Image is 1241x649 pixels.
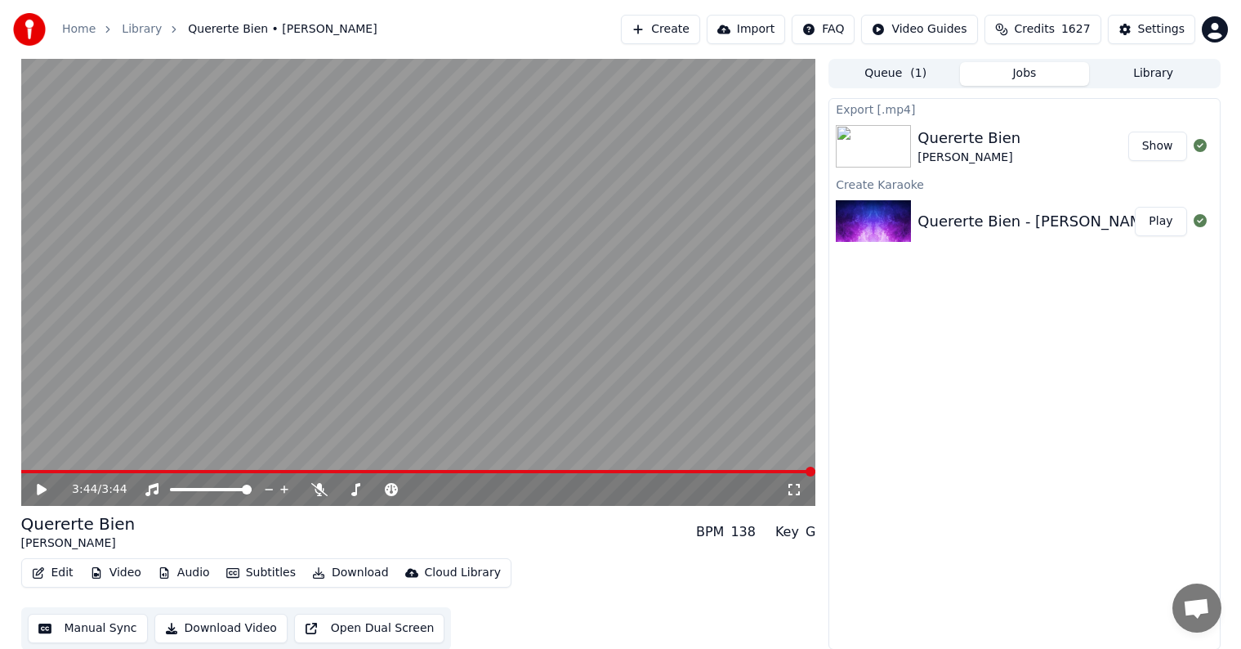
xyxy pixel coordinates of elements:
button: Video [83,562,148,584]
span: ( 1 ) [910,65,926,82]
div: Cloud Library [425,565,501,581]
div: Quererte Bien [917,127,1020,150]
button: Queue [831,62,960,86]
span: 1627 [1061,21,1091,38]
button: Manual Sync [28,614,148,643]
button: Jobs [960,62,1089,86]
button: Open Dual Screen [294,614,445,643]
div: Create Karaoke [829,174,1219,194]
div: Chat abierto [1172,584,1221,633]
button: Play [1135,207,1186,236]
button: Edit [25,562,80,584]
div: [PERSON_NAME] [21,535,136,552]
button: Create [621,15,700,44]
div: BPM [696,522,724,542]
button: Credits1627 [984,15,1101,44]
a: Library [122,21,162,38]
button: Download Video [154,614,288,643]
div: Quererte Bien - [PERSON_NAME] [917,210,1157,233]
nav: breadcrumb [62,21,377,38]
div: Quererte Bien [21,512,136,535]
span: Credits [1015,21,1055,38]
button: Video Guides [861,15,977,44]
button: Import [707,15,785,44]
button: FAQ [792,15,855,44]
span: 3:44 [72,481,97,498]
div: 138 [730,522,756,542]
div: Export [.mp4] [829,99,1219,119]
img: youka [13,13,46,46]
button: Library [1089,62,1218,86]
div: / [72,481,111,498]
span: Quererte Bien • [PERSON_NAME] [188,21,377,38]
div: Key [775,522,799,542]
div: Settings [1138,21,1185,38]
button: Audio [151,562,217,584]
div: G [806,522,815,542]
button: Show [1128,132,1187,161]
span: 3:44 [101,481,127,498]
button: Settings [1108,15,1195,44]
button: Download [306,562,395,584]
a: Home [62,21,96,38]
button: Subtitles [220,562,302,584]
div: [PERSON_NAME] [917,150,1020,166]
